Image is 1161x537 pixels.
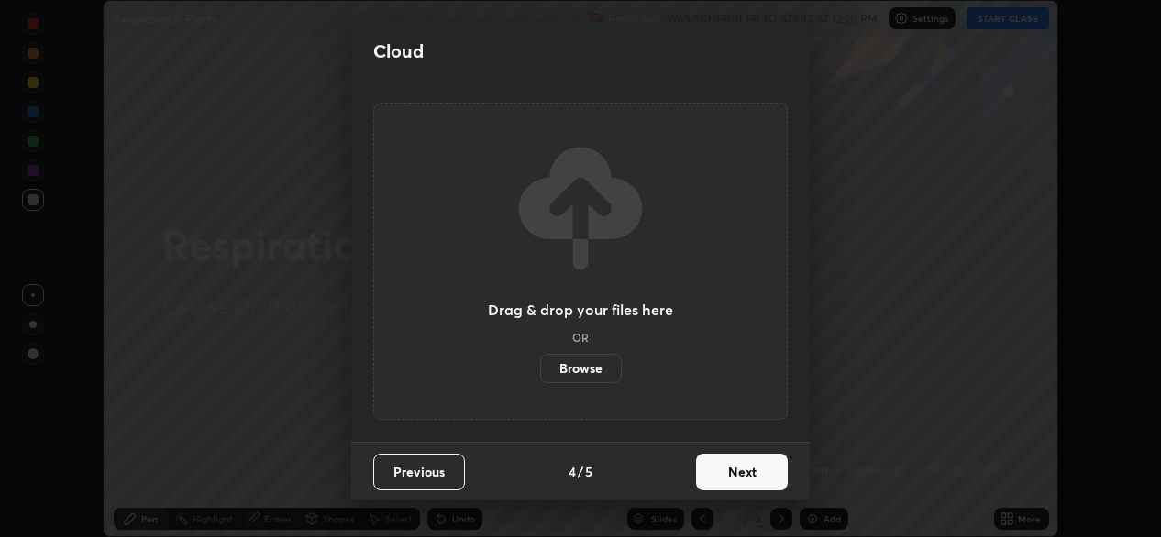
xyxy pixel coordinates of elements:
button: Next [696,454,788,490]
h4: 5 [585,462,592,481]
h4: 4 [569,462,576,481]
h5: OR [572,332,589,343]
h2: Cloud [373,39,424,63]
button: Previous [373,454,465,490]
h3: Drag & drop your files here [488,302,673,317]
h4: / [578,462,583,481]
